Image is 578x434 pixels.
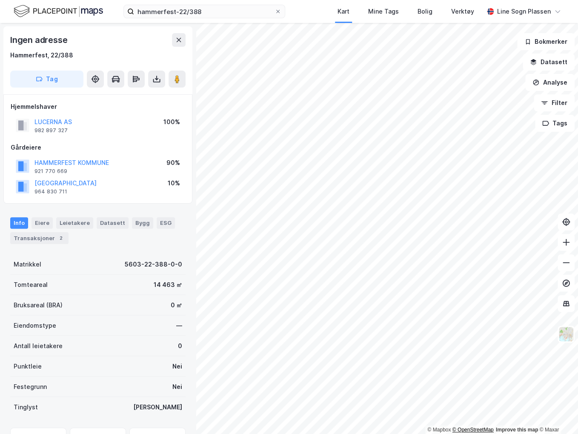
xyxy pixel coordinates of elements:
div: Punktleie [14,361,42,372]
div: Kart [338,6,349,17]
button: Datasett [523,54,575,71]
div: 90% [166,158,180,168]
div: Ingen adresse [10,33,69,47]
a: Mapbox [427,427,451,433]
button: Tags [535,115,575,132]
div: 964 830 711 [34,188,67,195]
div: 2 [57,234,65,242]
div: Info [10,217,28,228]
div: Verktøy [451,6,474,17]
div: 0 ㎡ [171,300,182,310]
div: Festegrunn [14,382,47,392]
div: Bruksareal (BRA) [14,300,63,310]
iframe: Chat Widget [535,393,578,434]
div: Tomteareal [14,280,48,290]
div: 5603-22-388-0-0 [125,259,182,269]
div: Hjemmelshaver [11,102,185,112]
a: Improve this map [496,427,538,433]
button: Filter [534,94,575,111]
div: Nei [172,361,182,372]
div: Hammerfest, 22/388 [10,50,73,60]
div: Bolig [418,6,432,17]
div: 982 897 327 [34,127,68,134]
div: Transaksjoner [10,232,69,244]
div: Line Sogn Plassen [497,6,551,17]
div: 0 [178,341,182,351]
div: Leietakere [56,217,93,228]
img: Z [558,326,574,342]
div: 10% [168,178,180,188]
div: 14 463 ㎡ [154,280,182,290]
div: Matrikkel [14,259,41,269]
div: Mine Tags [368,6,399,17]
div: Gårdeiere [11,142,185,153]
button: Tag [10,71,83,88]
div: [PERSON_NAME] [133,402,182,412]
div: Datasett [97,217,129,228]
div: ESG [157,217,175,228]
div: Antall leietakere [14,341,63,351]
div: 921 770 669 [34,168,67,175]
input: Søk på adresse, matrikkel, gårdeiere, leietakere eller personer [134,5,275,18]
div: Eiendomstype [14,321,56,331]
button: Bokmerker [517,33,575,50]
div: Tinglyst [14,402,38,412]
a: OpenStreetMap [452,427,494,433]
div: Bygg [132,217,153,228]
button: Analyse [525,74,575,91]
div: — [176,321,182,331]
div: Nei [172,382,182,392]
div: 100% [163,117,180,127]
img: logo.f888ab2527a4732fd821a326f86c7f29.svg [14,4,103,19]
div: Kontrollprogram for chat [535,393,578,434]
div: Eiere [31,217,53,228]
